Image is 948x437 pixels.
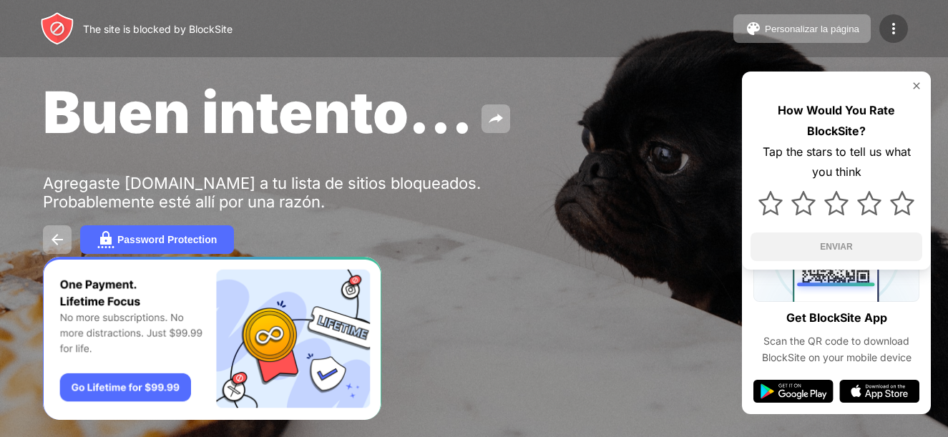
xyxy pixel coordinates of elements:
[765,24,859,34] div: Personalizar la página
[824,191,849,215] img: star.svg
[751,142,922,183] div: Tap the stars to tell us what you think
[751,232,922,261] button: ENVIAR
[117,234,217,245] div: Password Protection
[911,80,922,92] img: rate-us-close.svg
[791,191,816,215] img: star.svg
[49,231,66,248] img: back.svg
[43,257,381,421] iframe: Banner
[43,77,473,147] span: Buen intento...
[890,191,914,215] img: star.svg
[97,231,114,248] img: password.svg
[43,174,485,211] div: Agregaste [DOMAIN_NAME] a tu lista de sitios bloqueados. Probablemente esté allí por una razón.
[733,14,871,43] button: Personalizar la página
[751,100,922,142] div: How Would You Rate BlockSite?
[758,191,783,215] img: star.svg
[857,191,881,215] img: star.svg
[83,23,233,35] div: The site is blocked by BlockSite
[745,20,762,37] img: pallet.svg
[885,20,902,37] img: menu-icon.svg
[839,380,919,403] img: app-store.svg
[753,380,834,403] img: google-play.svg
[487,110,504,127] img: share.svg
[80,225,234,254] button: Password Protection
[40,11,74,46] img: header-logo.svg
[753,333,919,365] div: Scan the QR code to download BlockSite on your mobile device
